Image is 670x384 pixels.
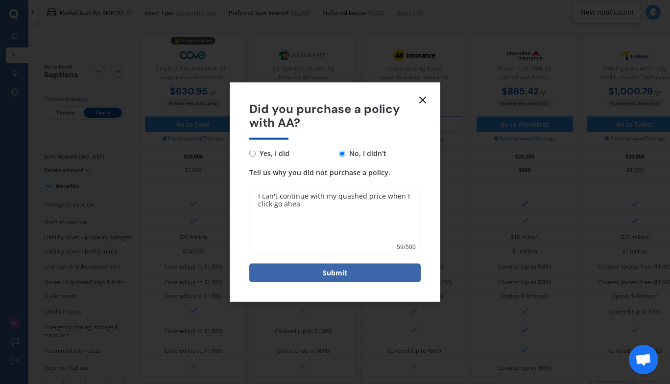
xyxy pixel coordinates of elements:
span: Did you purchase a policy with AA? [249,102,421,130]
textarea: I can't continue with my quashed price when I click go ahea [249,187,421,256]
button: Submit [249,264,421,282]
span: Tell us why you did not purchase a policy. [249,168,390,177]
span: 59 / 500 [397,242,416,252]
span: Yes, I did [256,148,289,159]
input: No, I didn't [339,150,345,157]
input: Yes, I did [249,150,256,157]
div: Open chat [629,345,658,374]
span: No, I didn't [345,148,386,159]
